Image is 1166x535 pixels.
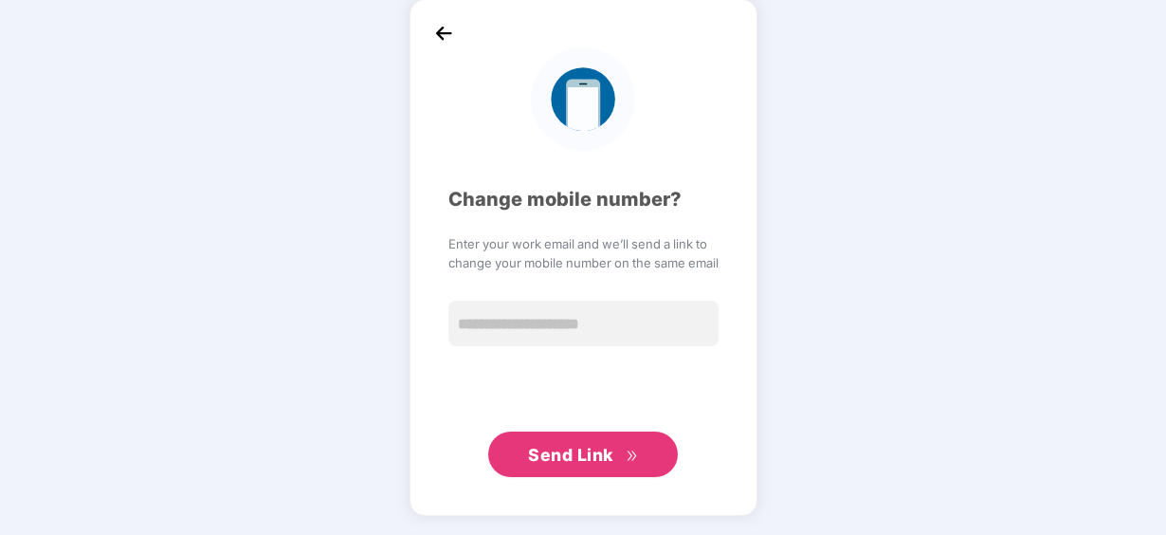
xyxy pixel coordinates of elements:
div: Change mobile number? [448,185,719,214]
span: change your mobile number on the same email [448,253,719,272]
span: double-right [626,450,638,462]
span: Send Link [528,445,613,465]
img: logo [531,47,634,151]
span: Enter your work email and we’ll send a link to [448,234,719,253]
button: Send Linkdouble-right [488,432,678,477]
img: back_icon [429,19,458,47]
